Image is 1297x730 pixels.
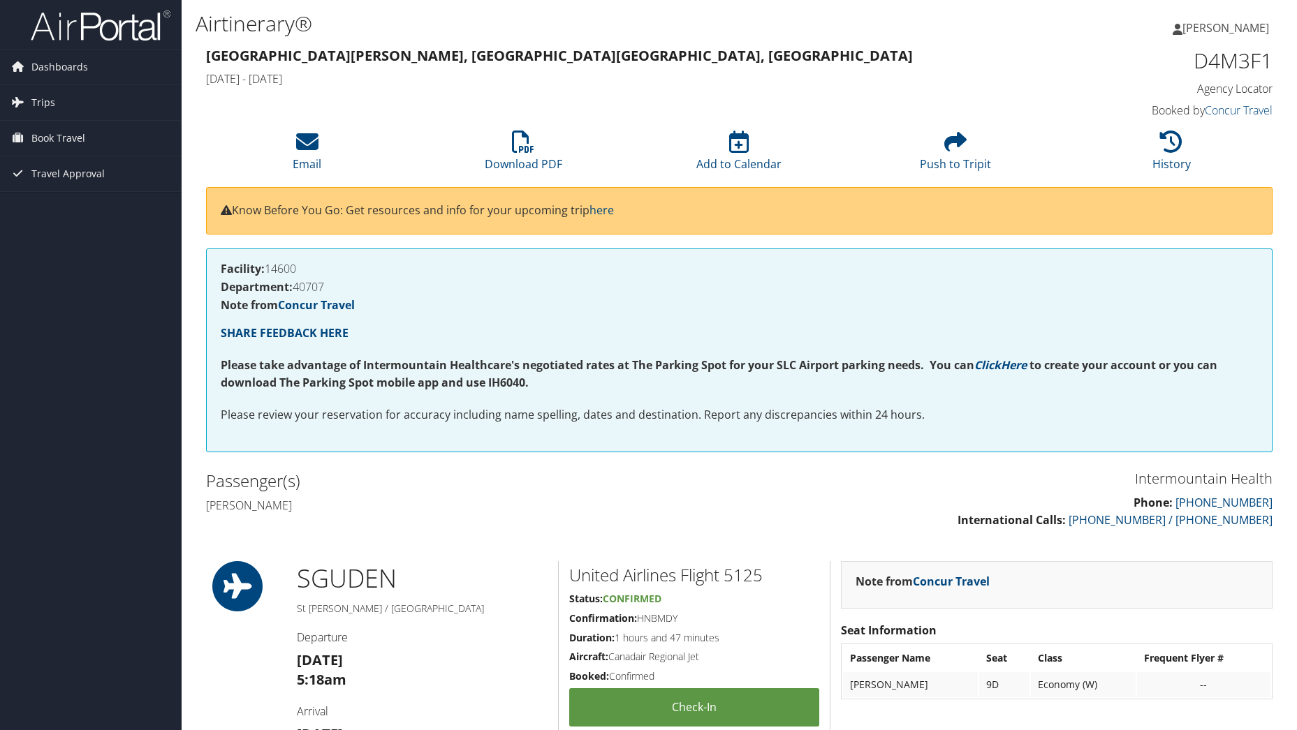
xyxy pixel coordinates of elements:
a: Concur Travel [278,297,355,313]
strong: Please take advantage of Intermountain Healthcare's negotiated rates at The Parking Spot for your... [221,357,974,373]
h1: D4M3F1 [1022,46,1273,75]
h4: [PERSON_NAME] [206,498,729,513]
span: Dashboards [31,50,88,84]
a: Add to Calendar [696,138,782,172]
a: Email [293,138,321,172]
h4: Arrival [297,703,548,719]
span: Confirmed [603,592,661,605]
h4: 40707 [221,281,1258,292]
h5: Confirmed [569,669,819,683]
h4: Departure [297,630,548,645]
a: History [1152,138,1191,172]
a: Check-in [569,688,819,727]
th: Seat [979,646,1029,671]
span: [PERSON_NAME] [1182,20,1269,36]
a: Push to Tripit [920,138,991,172]
a: [PHONE_NUMBER] / [PHONE_NUMBER] [1069,512,1273,528]
strong: Aircraft: [569,650,608,663]
strong: Department: [221,279,293,295]
h4: 14600 [221,263,1258,274]
h5: St [PERSON_NAME] / [GEOGRAPHIC_DATA] [297,602,548,616]
h5: HNBMDY [569,611,819,625]
strong: Duration: [569,631,615,644]
h4: Agency Locator [1022,81,1273,96]
img: airportal-logo.png [31,9,170,42]
h4: [DATE] - [DATE] [206,71,1001,87]
a: here [589,202,614,218]
strong: 5:18am [297,670,346,689]
a: Concur Travel [913,574,990,589]
a: SHARE FEEDBACK HERE [221,325,349,341]
h3: Intermountain Health [750,469,1273,489]
span: Book Travel [31,121,85,156]
th: Passenger Name [843,646,978,671]
h1: SGU DEN [297,561,548,596]
strong: Seat Information [841,623,937,638]
h5: 1 hours and 47 minutes [569,631,819,645]
strong: International Calls: [958,512,1066,528]
p: Know Before You Go: Get resources and info for your upcoming trip [221,202,1258,220]
strong: Confirmation: [569,611,637,625]
h1: Airtinerary® [196,9,921,38]
p: Please review your reservation for accuracy including name spelling, dates and destination. Repor... [221,406,1258,424]
td: 9D [979,672,1029,697]
h4: Booked by [1022,103,1273,118]
strong: [DATE] [297,650,343,669]
strong: Phone: [1134,495,1173,510]
th: Class [1031,646,1136,671]
strong: Note from [221,297,355,313]
strong: Booked: [569,669,609,683]
td: Economy (W) [1031,672,1136,697]
strong: Note from [856,574,990,589]
div: -- [1144,678,1263,691]
td: [PERSON_NAME] [843,672,978,697]
a: Click [974,357,1001,373]
a: [PERSON_NAME] [1173,7,1283,49]
h2: United Airlines Flight 5125 [569,563,819,587]
a: Download PDF [485,138,562,172]
a: [PHONE_NUMBER] [1175,495,1273,510]
a: Here [1001,357,1027,373]
strong: Status: [569,592,603,605]
h5: Canadair Regional Jet [569,650,819,664]
strong: [GEOGRAPHIC_DATA][PERSON_NAME], [GEOGRAPHIC_DATA] [GEOGRAPHIC_DATA], [GEOGRAPHIC_DATA] [206,46,913,65]
span: Trips [31,85,55,120]
a: Concur Travel [1205,103,1273,118]
h2: Passenger(s) [206,469,729,493]
th: Frequent Flyer # [1137,646,1270,671]
strong: Facility: [221,261,265,276]
span: Travel Approval [31,156,105,191]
